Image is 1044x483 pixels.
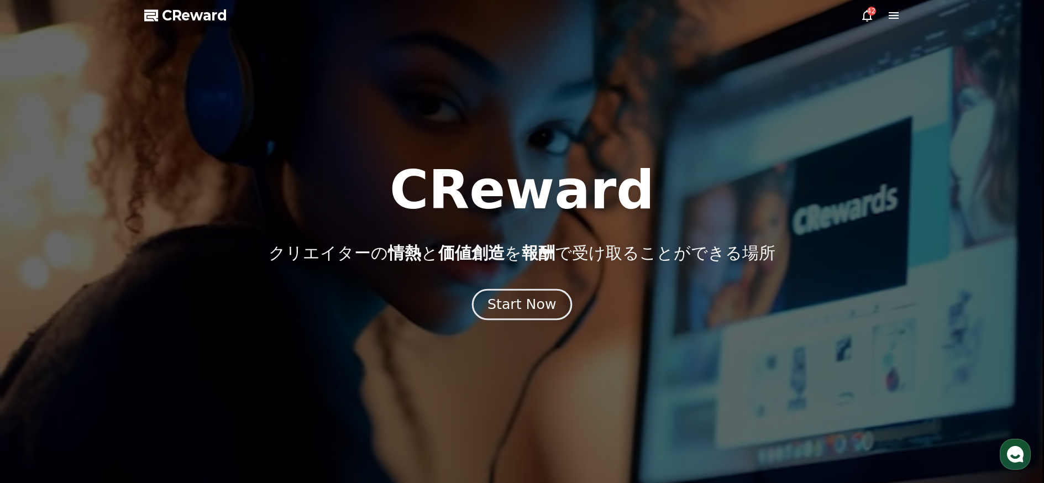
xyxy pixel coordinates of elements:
[438,243,505,262] span: 価値創造
[143,350,212,378] a: Settings
[861,9,874,22] a: 42
[164,367,191,376] span: Settings
[390,164,654,217] h1: CReward
[3,350,73,378] a: Home
[28,367,48,376] span: Home
[472,289,572,321] button: Start Now
[474,301,570,311] a: Start Now
[144,7,227,24] a: CReward
[92,368,124,376] span: Messages
[487,295,556,314] div: Start Now
[162,7,227,24] span: CReward
[269,243,775,263] p: クリエイターの と を で受け取ることができる場所
[73,350,143,378] a: Messages
[388,243,421,262] span: 情熱
[522,243,555,262] span: 報酬
[867,7,876,15] div: 42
